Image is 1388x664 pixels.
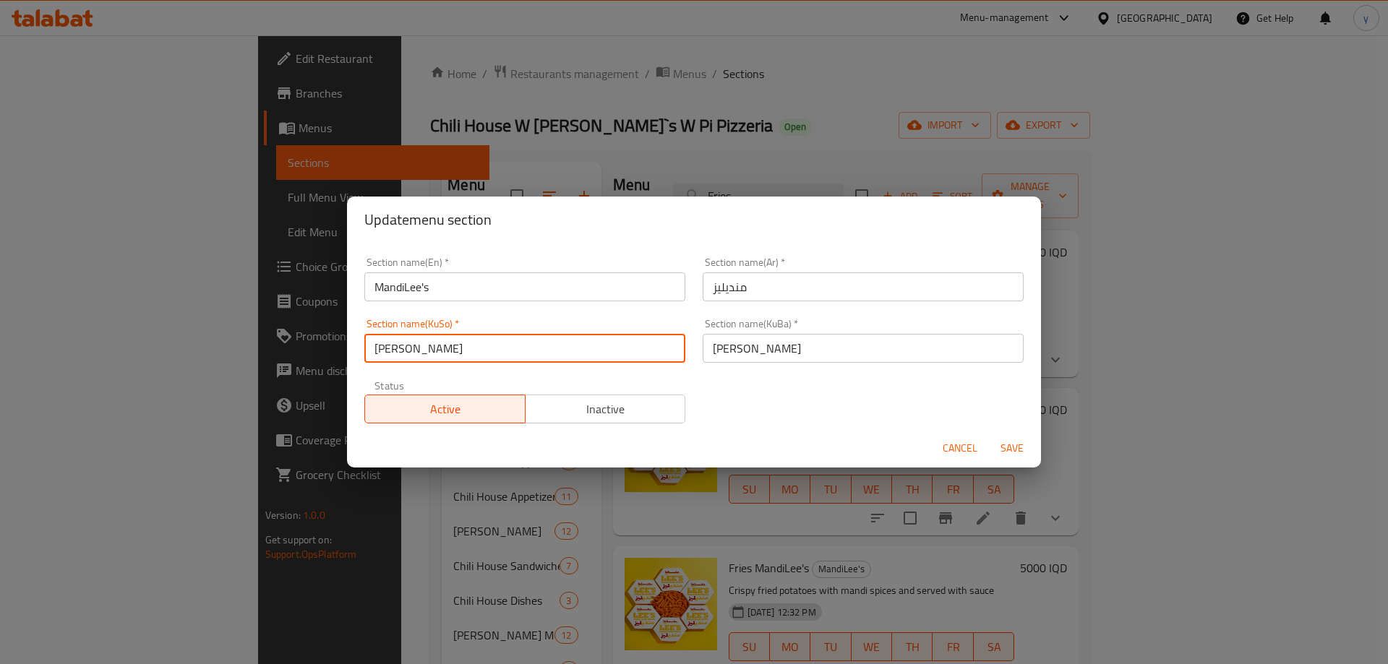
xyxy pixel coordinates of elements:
button: Inactive [525,394,686,423]
input: Please enter section name(KuSo) [364,334,685,363]
input: Please enter section name(ar) [703,272,1024,301]
span: Active [371,399,520,420]
input: Please enter section name(en) [364,272,685,301]
input: Please enter section name(KuBa) [703,334,1024,363]
span: Cancel [943,439,977,457]
button: Save [989,435,1035,462]
button: Active [364,394,526,423]
button: Cancel [937,435,983,462]
h2: Update menu section [364,208,1024,231]
span: Inactive [531,399,680,420]
span: Save [995,439,1029,457]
